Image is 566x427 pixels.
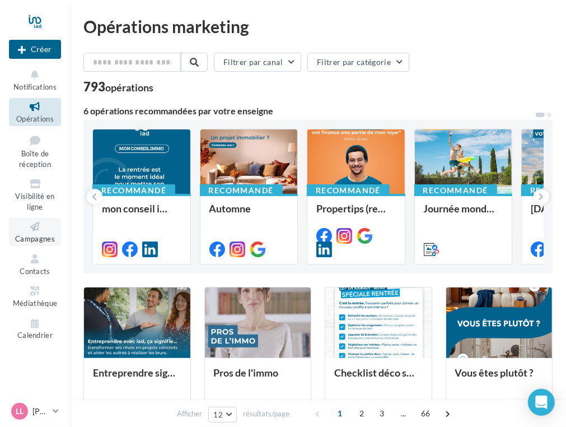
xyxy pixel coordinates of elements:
[19,149,51,169] span: Boîte de réception
[455,367,544,389] div: Vous êtes plutôt ?
[17,331,53,340] span: Calendrier
[9,98,61,126] a: Opérations
[83,18,553,35] div: Opérations marketing
[208,407,237,423] button: 12
[9,66,61,94] button: Notifications
[9,131,61,171] a: Boîte de réception
[105,82,153,92] div: opérations
[15,234,55,243] span: Campagnes
[16,114,54,123] span: Opérations
[9,250,61,278] a: Contacts
[316,203,396,225] div: Propertips (rentrée)
[395,405,413,423] span: ...
[102,203,181,225] div: mon conseil immo
[9,218,61,245] a: Campagnes
[9,401,61,422] a: LL [PERSON_NAME]
[243,409,289,419] span: résultats/page
[177,409,202,419] span: Afficher
[16,406,24,417] span: LL
[307,184,390,197] div: Recommandé
[92,184,175,197] div: Recommandé
[9,40,61,59] button: Créer
[307,53,409,72] button: Filtrer par catégorie
[209,203,289,225] div: Automne
[417,405,435,423] span: 66
[32,406,48,417] p: [PERSON_NAME]
[214,367,302,389] div: Pros de l'immo
[83,106,535,115] div: 6 opérations recommandées par votre enseigne
[9,315,61,342] a: Calendrier
[528,389,555,416] div: Open Intercom Messenger
[83,81,153,93] div: 793
[13,299,58,308] span: Médiathèque
[9,282,61,310] a: Médiathèque
[9,40,61,59] div: Nouvelle campagne
[200,184,283,197] div: Recommandé
[373,405,391,423] span: 3
[353,405,371,423] span: 2
[414,184,497,197] div: Recommandé
[20,267,50,276] span: Contacts
[15,192,54,211] span: Visibilité en ligne
[214,53,301,72] button: Filtrer par canal
[93,367,181,389] div: Entreprendre signifie
[213,410,223,419] span: 12
[13,82,57,91] span: Notifications
[9,175,61,214] a: Visibilité en ligne
[424,203,503,225] div: Journée mondiale du tourisme
[331,405,349,423] span: 1
[334,367,423,389] div: Checklist déco spécial rentrée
